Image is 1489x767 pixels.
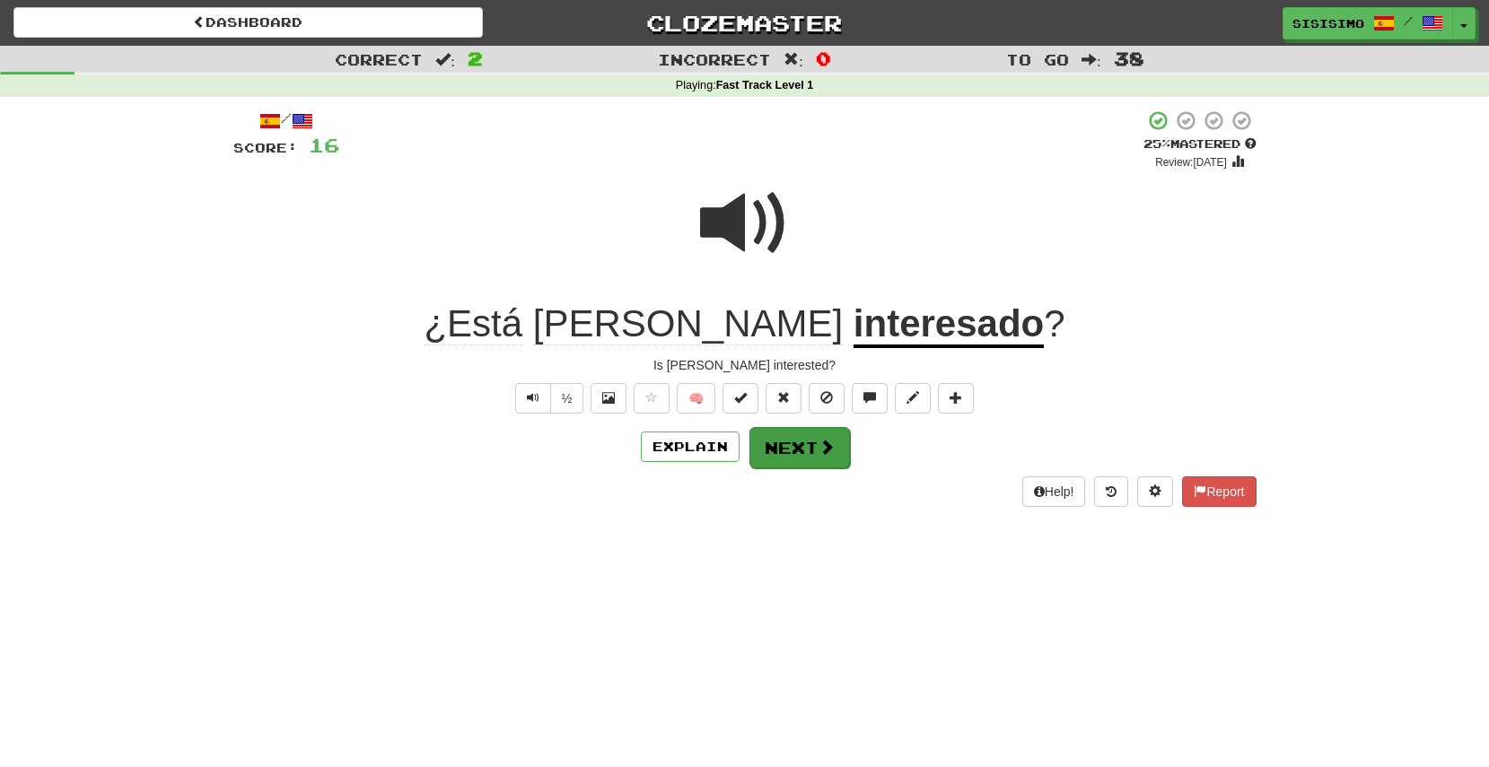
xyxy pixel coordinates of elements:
button: Ignore sentence (alt+i) [809,383,845,414]
div: Is [PERSON_NAME] interested? [233,356,1257,374]
button: 🧠 [677,383,715,414]
span: 38 [1114,48,1144,69]
span: ? [1044,302,1064,344]
span: To go [1006,50,1069,68]
button: Play sentence audio (ctl+space) [515,383,551,414]
span: : [435,52,455,67]
div: / [233,109,339,132]
span: Incorrect [658,50,771,68]
button: ½ [550,383,584,414]
a: Clozemaster [510,7,979,39]
span: Score: [233,140,298,155]
button: Help! [1022,476,1086,507]
button: Set this sentence to 100% Mastered (alt+m) [723,383,758,414]
a: Dashboard [13,7,483,38]
button: Discuss sentence (alt+u) [852,383,888,414]
u: interesado [854,302,1044,348]
small: Review: [DATE] [1155,156,1227,169]
span: [PERSON_NAME] [533,302,843,345]
button: Report [1182,476,1256,507]
span: ¿Está [424,302,522,345]
button: Reset to 0% Mastered (alt+r) [766,383,801,414]
span: 0 [816,48,831,69]
div: Text-to-speech controls [512,383,584,414]
button: Next [749,427,850,468]
span: : [784,52,803,67]
strong: Fast Track Level 1 [716,79,814,92]
span: 16 [309,134,339,156]
a: sisisimo / [1283,7,1453,39]
button: Edit sentence (alt+d) [895,383,931,414]
button: Explain [641,431,740,462]
button: Round history (alt+y) [1094,476,1128,507]
span: Correct [335,50,423,68]
span: / [1404,14,1413,27]
button: Show image (alt+x) [591,383,626,414]
button: Favorite sentence (alt+f) [634,383,670,414]
button: Add to collection (alt+a) [938,383,974,414]
span: : [1082,52,1101,67]
span: 25 % [1143,136,1170,151]
span: 2 [468,48,483,69]
span: sisisimo [1292,15,1364,31]
div: Mastered [1143,136,1257,153]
